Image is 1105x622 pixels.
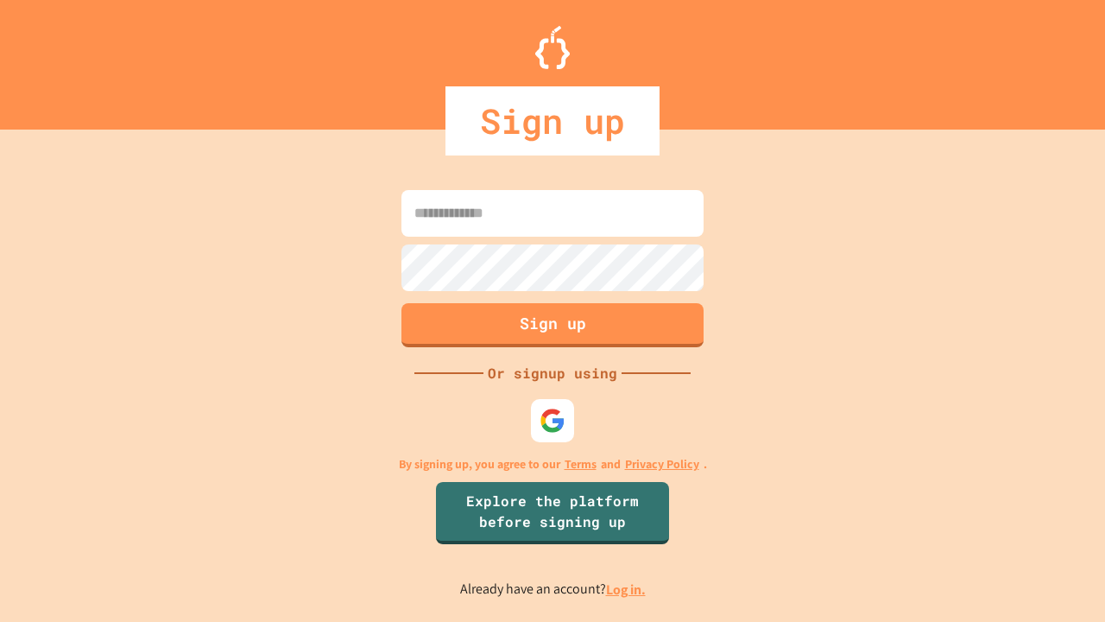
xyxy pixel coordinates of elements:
[565,455,597,473] a: Terms
[436,482,669,544] a: Explore the platform before signing up
[460,579,646,600] p: Already have an account?
[625,455,699,473] a: Privacy Policy
[540,408,565,434] img: google-icon.svg
[399,455,707,473] p: By signing up, you agree to our and .
[401,303,704,347] button: Sign up
[483,363,622,384] div: Or signup using
[535,26,570,69] img: Logo.svg
[445,86,660,155] div: Sign up
[606,581,646,599] a: Log in.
